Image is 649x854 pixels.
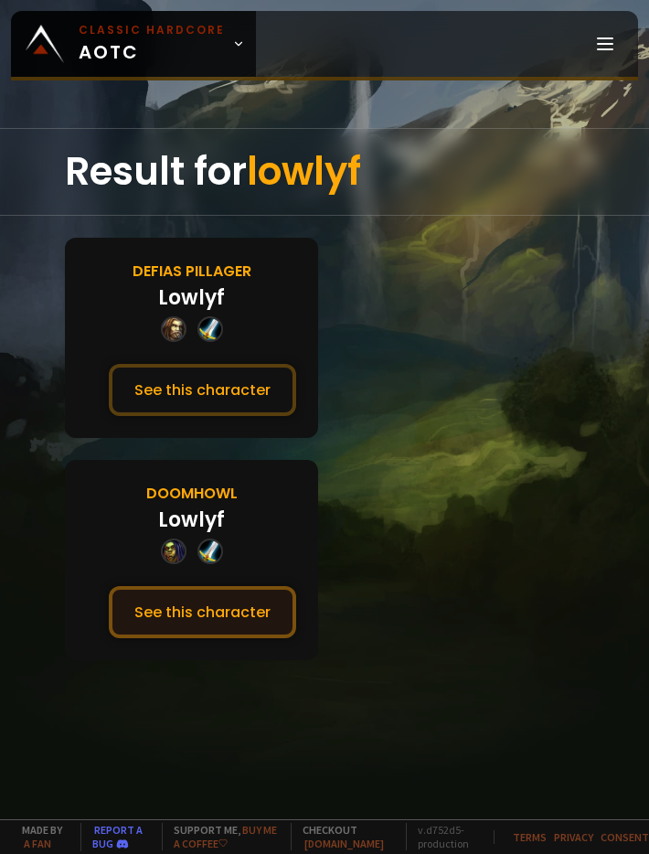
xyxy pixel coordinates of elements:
[79,22,225,66] span: AOTC
[601,830,649,844] a: Consent
[247,144,361,198] span: lowlyf
[109,364,296,416] button: See this character
[291,823,395,850] span: Checkout
[146,482,238,505] div: Doomhowl
[92,823,143,850] a: Report a bug
[158,283,225,313] div: Lowlyf
[79,22,225,38] small: Classic Hardcore
[304,837,384,850] a: [DOMAIN_NAME]
[109,586,296,638] button: See this character
[513,830,547,844] a: Terms
[162,823,280,850] span: Support me,
[65,129,584,215] div: Result for
[158,505,225,535] div: Lowlyf
[554,830,593,844] a: Privacy
[133,260,251,283] div: Defias Pillager
[174,823,277,850] a: Buy me a coffee
[11,823,69,850] span: Made by
[11,11,256,77] a: Classic HardcoreAOTC
[24,837,51,850] a: a fan
[406,823,483,850] span: v. d752d5 - production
